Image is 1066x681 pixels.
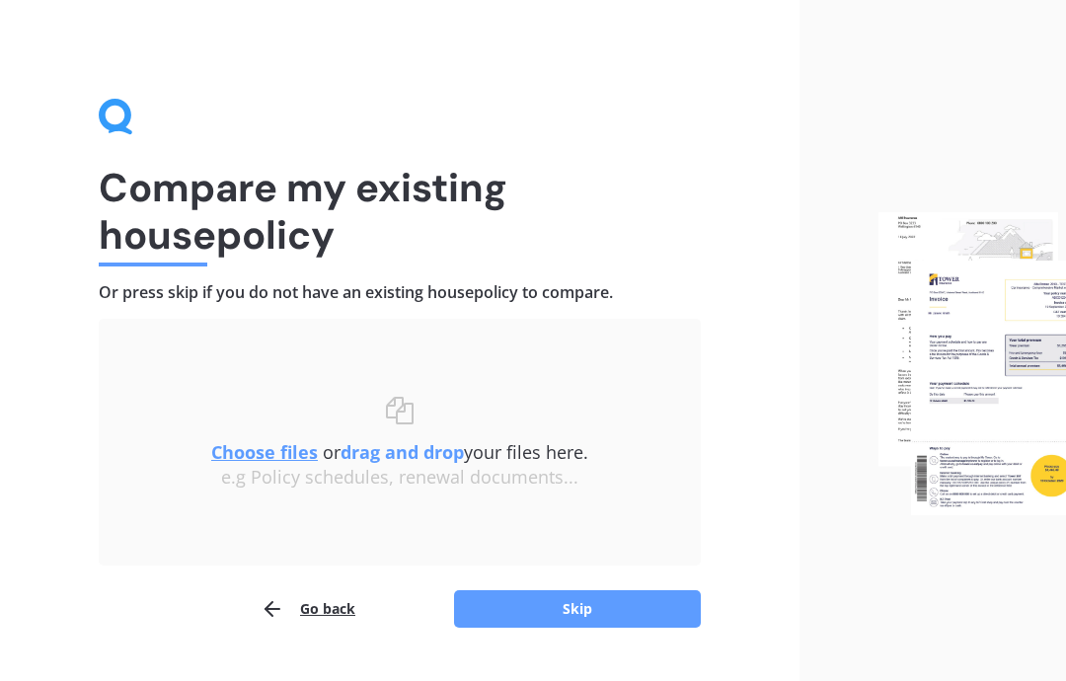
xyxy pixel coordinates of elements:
div: e.g Policy schedules, renewal documents... [138,467,661,489]
h4: Or press skip if you do not have an existing house policy to compare. [99,282,701,303]
span: or your files here. [211,440,588,464]
u: Choose files [211,440,318,464]
button: Skip [454,590,701,628]
h1: Compare my existing house policy [99,164,701,259]
b: drag and drop [341,440,464,464]
button: Go back [261,589,355,629]
img: files.webp [878,212,1066,515]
